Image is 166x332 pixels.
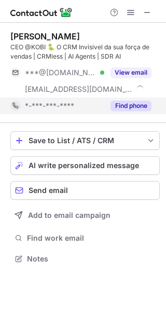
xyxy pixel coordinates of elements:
img: ContactOut v5.3.10 [10,6,73,19]
span: AI write personalized message [29,161,139,170]
span: Add to email campaign [28,211,110,219]
div: [PERSON_NAME] [10,31,80,41]
span: Notes [27,254,156,264]
button: Reveal Button [110,101,151,111]
button: Reveal Button [110,67,151,78]
div: CEO @KOBI 🐍 O CRM Invisível da sua força de vendas | CRMless | AI Agents | SDR AI [10,43,160,61]
span: Find work email [27,233,156,243]
button: Add to email campaign [10,206,160,225]
button: save-profile-one-click [10,131,160,150]
div: Save to List / ATS / CRM [29,136,142,145]
span: [EMAIL_ADDRESS][DOMAIN_NAME] [25,85,133,94]
span: Send email [29,186,68,195]
button: AI write personalized message [10,156,160,175]
button: Send email [10,181,160,200]
button: Notes [10,252,160,266]
button: Find work email [10,231,160,245]
span: ***@[DOMAIN_NAME] [25,68,96,77]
